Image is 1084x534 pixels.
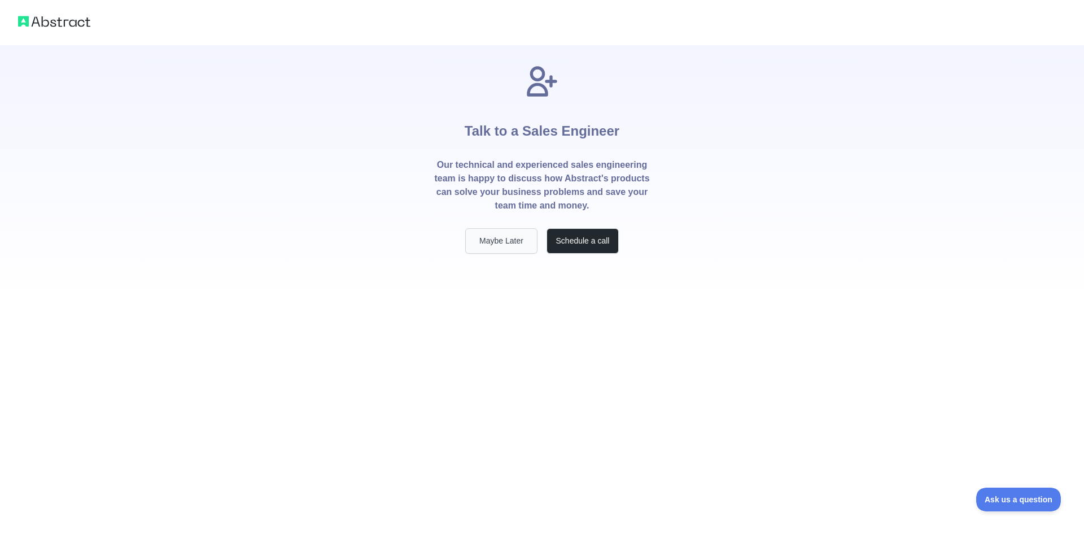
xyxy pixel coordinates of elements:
[547,228,619,254] button: Schedule a call
[465,99,619,158] h1: Talk to a Sales Engineer
[465,228,537,254] button: Maybe Later
[434,158,650,212] p: Our technical and experienced sales engineering team is happy to discuss how Abstract's products ...
[976,488,1061,511] iframe: Toggle Customer Support
[18,14,90,29] img: Abstract logo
